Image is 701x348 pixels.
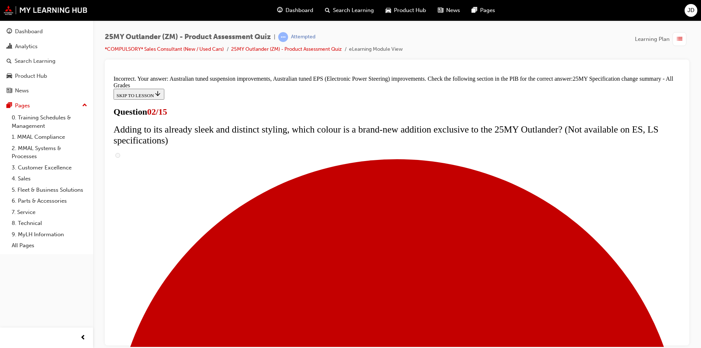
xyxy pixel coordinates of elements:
a: Product Hub [3,69,90,83]
span: news-icon [7,88,12,94]
a: guage-iconDashboard [271,3,319,18]
a: Search Learning [3,54,90,68]
a: 9. MyLH Information [9,229,90,240]
button: Pages [3,99,90,112]
span: chart-icon [7,43,12,50]
a: car-iconProduct Hub [380,3,432,18]
span: prev-icon [80,333,86,343]
a: 6. Parts & Accessories [9,195,90,207]
a: 1. MMAL Compliance [9,131,90,143]
span: guage-icon [7,28,12,35]
span: pages-icon [7,103,12,109]
span: Pages [480,6,495,15]
div: Analytics [15,42,38,51]
div: Product Hub [15,72,47,80]
button: SKIP TO LESSON [3,16,54,27]
button: JD [685,4,697,17]
a: 7. Service [9,207,90,218]
span: News [446,6,460,15]
span: guage-icon [277,6,283,15]
div: Dashboard [15,27,43,36]
a: 25MY Outlander (ZM) - Product Assessment Quiz [231,46,342,52]
button: DashboardAnalyticsSearch LearningProduct HubNews [3,23,90,99]
span: JD [687,6,694,15]
span: up-icon [82,101,87,110]
img: mmal [4,5,88,15]
span: list-icon [677,35,682,44]
a: 5. Fleet & Business Solutions [9,184,90,196]
span: | [274,33,275,41]
a: search-iconSearch Learning [319,3,380,18]
div: Search Learning [15,57,55,65]
span: Product Hub [394,6,426,15]
span: car-icon [7,73,12,80]
span: search-icon [7,58,12,65]
a: News [3,84,90,97]
a: Dashboard [3,25,90,38]
span: Search Learning [333,6,374,15]
span: Dashboard [286,6,313,15]
span: SKIP TO LESSON [6,20,51,26]
div: Pages [15,102,30,110]
li: eLearning Module View [349,45,403,54]
a: 0. Training Schedules & Management [9,112,90,131]
a: 8. Technical [9,218,90,229]
a: 2. MMAL Systems & Processes [9,143,90,162]
span: car-icon [386,6,391,15]
span: learningRecordVerb_ATTEMPT-icon [278,32,288,42]
div: Attempted [291,34,315,41]
div: News [15,87,29,95]
button: Learning Plan [635,32,689,46]
a: news-iconNews [432,3,466,18]
a: Analytics [3,40,90,53]
span: 25MY Outlander (ZM) - Product Assessment Quiz [105,33,271,41]
a: *COMPULSORY* Sales Consultant (New / Used Cars) [105,46,224,52]
span: Learning Plan [635,35,670,43]
span: news-icon [438,6,443,15]
a: pages-iconPages [466,3,501,18]
div: Incorrect. Your answer: Australian tuned suspension improvements, Australian tuned EPS (Electroni... [3,3,570,16]
span: search-icon [325,6,330,15]
a: All Pages [9,240,90,251]
a: 4. Sales [9,173,90,184]
a: 3. Customer Excellence [9,162,90,173]
span: pages-icon [472,6,477,15]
